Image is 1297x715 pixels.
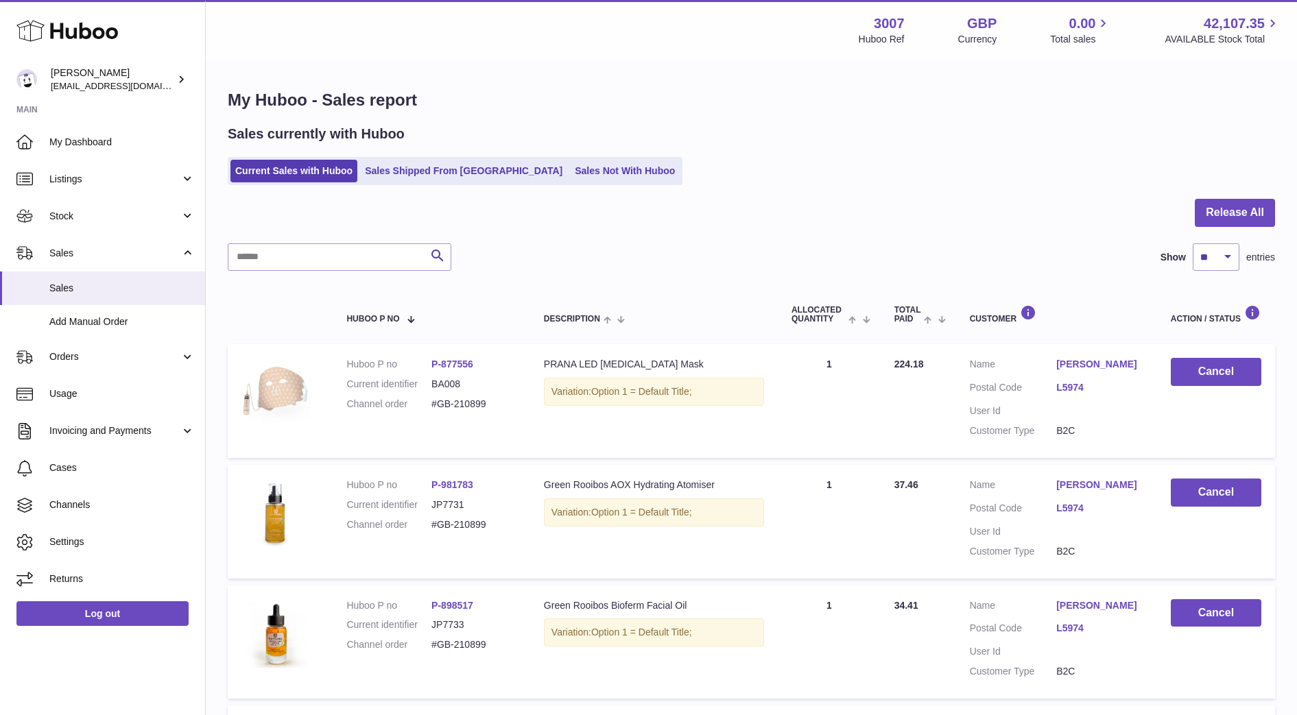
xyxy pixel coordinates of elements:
[346,358,431,371] dt: Huboo P no
[51,80,202,91] span: [EMAIL_ADDRESS][DOMAIN_NAME]
[1056,478,1143,492] a: [PERSON_NAME]
[970,305,1143,324] div: Customer
[1056,599,1143,612] a: [PERSON_NAME]
[49,315,195,328] span: Add Manual Order
[431,618,516,631] dd: JP7733
[1056,424,1143,437] dd: B2C
[1056,545,1143,558] dd: B2C
[544,315,600,324] span: Description
[1204,14,1265,33] span: 42,107.35
[778,585,881,699] td: 1
[1171,358,1261,386] button: Cancel
[1056,358,1143,371] a: [PERSON_NAME]
[1056,502,1143,515] a: L5974
[1161,251,1186,264] label: Show
[49,535,195,548] span: Settings
[49,173,180,186] span: Listings
[1246,251,1275,264] span: entries
[958,33,997,46] div: Currency
[346,315,399,324] span: Huboo P no
[360,160,567,182] a: Sales Shipped From [GEOGRAPHIC_DATA]
[49,247,180,260] span: Sales
[49,572,195,585] span: Returns
[1171,599,1261,627] button: Cancel
[792,306,845,324] span: ALLOCATED Quantity
[1069,14,1096,33] span: 0.00
[241,478,310,547] img: 30071714565671.png
[570,160,680,182] a: Sales Not With Huboo
[970,645,1057,658] dt: User Id
[49,424,180,437] span: Invoicing and Payments
[431,359,473,369] a: P-877556
[1050,33,1111,46] span: Total sales
[544,618,764,646] div: Variation:
[346,478,431,492] dt: Huboo P no
[970,622,1057,638] dt: Postal Code
[431,498,516,511] dd: JP7731
[1056,622,1143,635] a: L5974
[591,386,692,397] span: Option 1 = Default Title;
[778,465,881,579] td: 1
[544,498,764,526] div: Variation:
[346,398,431,411] dt: Channel order
[49,498,195,511] span: Channels
[970,478,1057,495] dt: Name
[874,14,905,33] strong: 3007
[431,398,516,411] dd: #GB-210899
[970,599,1057,616] dt: Name
[894,359,924,369] span: 224.18
[1195,199,1275,227] button: Release All
[970,502,1057,518] dt: Postal Code
[49,282,195,295] span: Sales
[228,89,1275,111] h1: My Huboo - Sales report
[346,638,431,651] dt: Channel order
[346,618,431,631] dt: Current identifier
[894,306,921,324] span: Total paid
[544,599,764,612] div: Green Rooibos Bioferm Facial Oil
[970,381,1057,398] dt: Postal Code
[16,601,189,626] a: Log out
[346,599,431,612] dt: Huboo P no
[431,600,473,611] a: P-898517
[431,378,516,391] dd: BA008
[859,33,905,46] div: Huboo Ref
[1171,478,1261,507] button: Cancel
[894,600,918,611] span: 34.41
[49,461,195,474] span: Cases
[544,478,764,492] div: Green Rooibos AOX Hydrating Atomiser
[228,125,405,143] h2: Sales currently with Huboo
[1171,305,1261,324] div: Action / Status
[970,665,1057,678] dt: Customer Type
[431,638,516,651] dd: #GB-210899
[1056,381,1143,394] a: L5974
[431,479,473,490] a: P-981783
[49,136,195,149] span: My Dashboard
[431,518,516,531] dd: #GB-210899
[346,518,431,531] dt: Channel order
[970,424,1057,437] dt: Customer Type
[778,344,881,458] td: 1
[970,358,1057,374] dt: Name
[544,378,764,406] div: Variation:
[1165,14,1281,46] a: 42,107.35 AVAILABLE Stock Total
[51,66,174,93] div: [PERSON_NAME]
[967,14,997,33] strong: GBP
[970,545,1057,558] dt: Customer Type
[1056,665,1143,678] dd: B2C
[894,479,918,490] span: 37.46
[1050,14,1111,46] a: 0.00 Total sales
[241,358,310,426] img: 30071704385433.jpg
[49,350,180,363] span: Orders
[591,507,692,518] span: Option 1 = Default Title;
[346,378,431,391] dt: Current identifier
[16,69,37,90] img: bevmay@maysama.com
[1165,33,1281,46] span: AVAILABLE Stock Total
[544,358,764,371] div: PRANA LED [MEDICAL_DATA] Mask
[346,498,431,511] dt: Current identifier
[49,387,195,400] span: Usage
[591,627,692,638] span: Option 1 = Default Title;
[49,210,180,223] span: Stock
[970,404,1057,417] dt: User Id
[241,599,310,668] img: pic-2.jpg
[230,160,357,182] a: Current Sales with Huboo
